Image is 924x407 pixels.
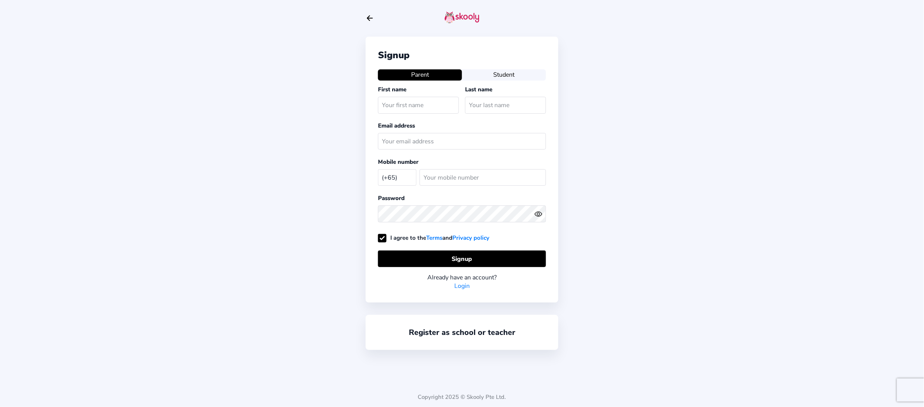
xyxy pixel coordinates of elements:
[378,122,415,129] label: Email address
[534,210,546,218] button: eye outlineeye off outline
[378,133,546,150] input: Your email address
[378,194,405,202] label: Password
[465,86,492,93] label: Last name
[378,273,546,282] div: Already have an account?
[462,69,546,80] button: Student
[378,69,462,80] button: Parent
[445,11,479,24] img: skooly-logo.png
[366,14,374,22] button: arrow back outline
[378,49,546,61] div: Signup
[378,251,546,267] button: Signup
[409,327,515,338] a: Register as school or teacher
[465,97,546,113] input: Your last name
[378,234,489,242] label: I agree to the and
[378,158,418,166] label: Mobile number
[378,86,407,93] label: First name
[452,234,489,242] a: Privacy policy
[426,234,442,242] a: Terms
[378,97,459,113] input: Your first name
[534,210,543,218] ion-icon: eye outline
[420,169,546,186] input: Your mobile number
[454,282,470,290] a: Login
